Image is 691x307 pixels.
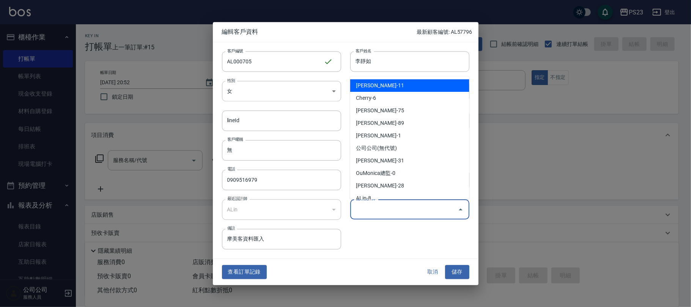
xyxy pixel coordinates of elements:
li: OuMonica總監-0 [350,167,469,179]
li: ALin-8 [350,192,469,205]
li: 公司公司(無代號) [350,142,469,154]
label: 最近設計師 [227,196,247,202]
p: 最新顧客編號: AL57796 [417,28,472,36]
li: [PERSON_NAME]-1 [350,129,469,142]
div: 女 [222,81,341,101]
label: 電話 [227,166,235,172]
li: [PERSON_NAME]-89 [350,117,469,129]
label: 客戶暱稱 [227,137,243,142]
label: 備註 [227,226,235,231]
li: [PERSON_NAME]-31 [350,154,469,167]
label: 性別 [227,77,235,83]
li: [PERSON_NAME]-11 [350,79,469,92]
button: 取消 [421,265,445,279]
li: Cherry-6 [350,92,469,104]
span: 編輯客戶資料 [222,28,417,36]
li: [PERSON_NAME]-75 [350,104,469,117]
button: Close [455,203,467,216]
button: 查看訂單記錄 [222,265,267,279]
button: 儲存 [445,265,469,279]
div: ALin [222,199,341,220]
label: 客戶姓名 [356,48,371,54]
li: [PERSON_NAME]-28 [350,179,469,192]
label: 客戶編號 [227,48,243,54]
